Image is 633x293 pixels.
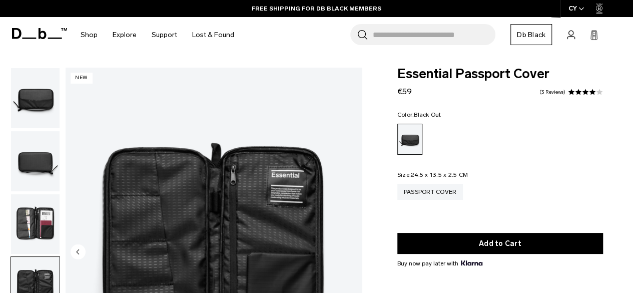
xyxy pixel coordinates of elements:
img: {"height" => 20, "alt" => "Klarna"} [461,260,482,265]
img: Essential Passport Cover Black Out [11,131,60,191]
legend: Size: [397,172,468,178]
button: Essential Passport Cover Black Out [11,194,60,255]
a: Passport Cover [397,184,463,200]
span: Essential Passport Cover [397,68,603,81]
button: Essential Passport Cover Black Out [11,131,60,192]
a: Explore [113,17,137,53]
a: Black Out [397,124,422,155]
legend: Color: [397,112,441,118]
img: Essential Passport Cover Black Out [11,68,60,128]
button: Essential Passport Cover Black Out [11,68,60,129]
img: Essential Passport Cover Black Out [11,194,60,254]
a: FREE SHIPPING FOR DB BLACK MEMBERS [252,4,381,13]
a: Support [152,17,177,53]
a: 3 reviews [539,90,565,95]
a: Db Black [510,24,552,45]
span: 24.5 x 13.5 x 2.5 CM [411,171,468,178]
button: Add to Cart [397,233,603,254]
button: Previous slide [71,244,86,261]
nav: Main Navigation [73,17,242,53]
span: €59 [397,87,412,96]
a: Shop [81,17,98,53]
span: Black Out [414,111,441,118]
a: Lost & Found [192,17,234,53]
span: Buy now pay later with [397,259,482,268]
p: New [71,73,92,83]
